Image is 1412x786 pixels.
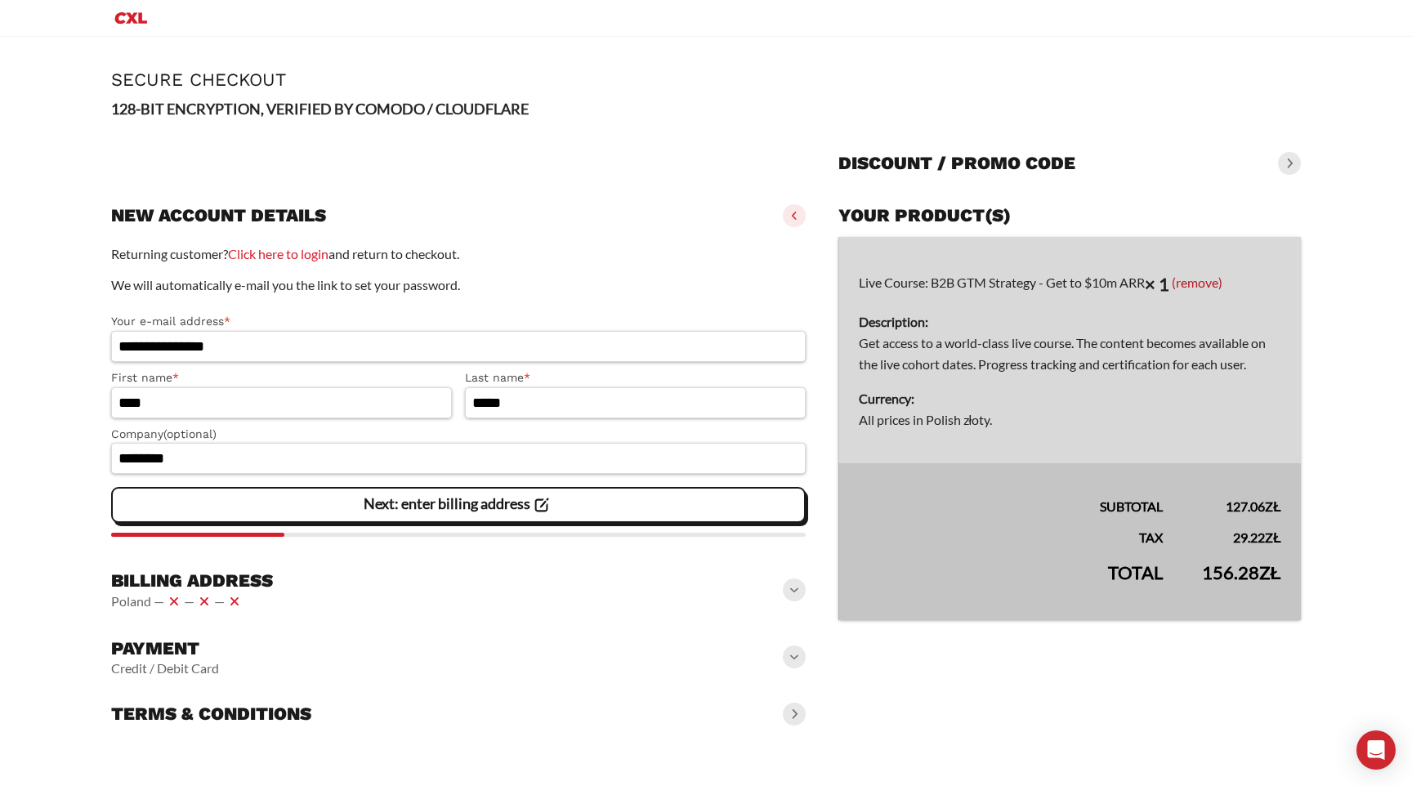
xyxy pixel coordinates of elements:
a: Click here to login [228,246,328,261]
label: First name [111,368,452,387]
div: Open Intercom Messenger [1356,730,1396,770]
p: We will automatically e-mail you the link to set your password. [111,275,806,296]
h3: Payment [111,637,219,660]
h1: Secure Checkout [111,69,1301,90]
h3: Terms & conditions [111,703,311,726]
strong: 128-BIT ENCRYPTION, VERIFIED BY COMODO / CLOUDFLARE [111,100,529,118]
label: Last name [465,368,806,387]
span: (optional) [163,427,217,440]
vaadin-horizontal-layout: Credit / Debit Card [111,660,219,677]
p: Returning customer? and return to checkout. [111,243,806,265]
h3: New account details [111,204,326,227]
vaadin-button: Next: enter billing address [111,487,806,523]
h3: Billing address [111,569,273,592]
vaadin-horizontal-layout: Poland — — — [111,592,273,611]
h3: Discount / promo code [838,152,1075,175]
label: Company [111,425,806,444]
label: Your e-mail address [111,312,806,331]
